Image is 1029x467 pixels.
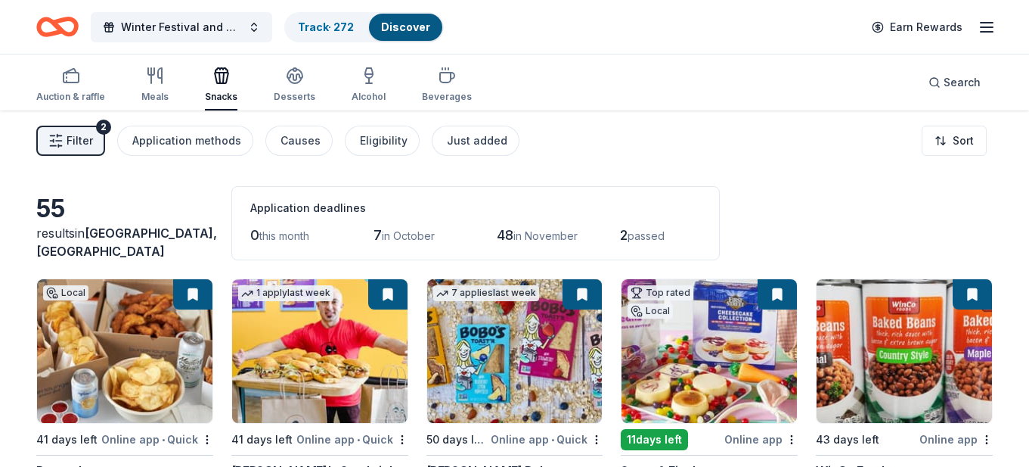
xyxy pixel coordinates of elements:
div: Online app [919,430,993,449]
button: Eligibility [345,126,420,156]
div: 41 days left [231,431,293,449]
span: in November [513,229,578,242]
div: Alcohol [352,91,386,103]
div: Just added [447,132,507,150]
div: Eligibility [360,132,408,150]
span: Search [944,73,981,92]
div: Online app Quick [296,430,408,449]
button: Filter2 [36,126,105,156]
button: Desserts [274,61,315,111]
div: Online app [724,430,798,449]
div: Beverages [422,91,472,103]
a: Track· 272 [298,20,354,33]
span: • [162,434,165,446]
button: Beverages [422,61,472,111]
div: Application deadlines [250,199,701,217]
div: Online app Quick [491,430,603,449]
div: Meals [141,91,169,103]
img: Image for Smart & Final [621,279,797,423]
span: • [357,434,360,446]
img: Image for Bobo's Bakery [427,279,603,423]
button: Winter Festival and Silent Auction [91,12,272,42]
span: [GEOGRAPHIC_DATA], [GEOGRAPHIC_DATA] [36,226,217,259]
span: 2 [620,227,628,243]
button: Just added [432,126,519,156]
div: Desserts [274,91,315,103]
div: 50 days left [426,431,488,449]
div: Local [628,304,673,319]
span: Filter [67,132,93,150]
img: Image for Ike's Sandwiches [232,279,408,423]
div: 55 [36,194,213,224]
button: Sort [922,126,987,156]
span: 7 [373,227,382,243]
span: 0 [250,227,259,243]
div: Causes [280,132,321,150]
span: passed [628,229,665,242]
span: this month [259,229,309,242]
div: Snacks [205,91,237,103]
span: in [36,226,217,259]
span: 48 [497,227,513,243]
img: Image for Burger Lounge [37,279,212,423]
button: Search [916,67,993,98]
div: 1 apply last week [238,285,333,301]
a: Earn Rewards [863,14,972,41]
button: Application methods [117,126,253,156]
button: Auction & raffle [36,61,105,111]
button: Meals [141,61,169,111]
div: 2 [96,120,111,135]
button: Snacks [205,61,237,111]
div: 11 days left [621,429,688,450]
button: Causes [265,126,333,156]
div: 7 applies last week [433,285,539,301]
div: Top rated [628,285,693,300]
span: Winter Festival and Silent Auction [121,18,242,36]
div: Online app Quick [101,430,213,449]
a: Home [36,9,79,45]
div: Auction & raffle [36,91,105,103]
span: Sort [953,132,974,150]
span: in October [382,229,435,242]
img: Image for WinCo Foods [817,279,992,423]
a: Discover [381,20,430,33]
span: • [551,434,554,446]
div: results [36,224,213,260]
div: Local [43,285,88,300]
button: Track· 272Discover [284,12,444,42]
button: Alcohol [352,61,386,111]
div: 43 days left [816,431,879,449]
div: 41 days left [36,431,98,449]
div: Application methods [132,132,241,150]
